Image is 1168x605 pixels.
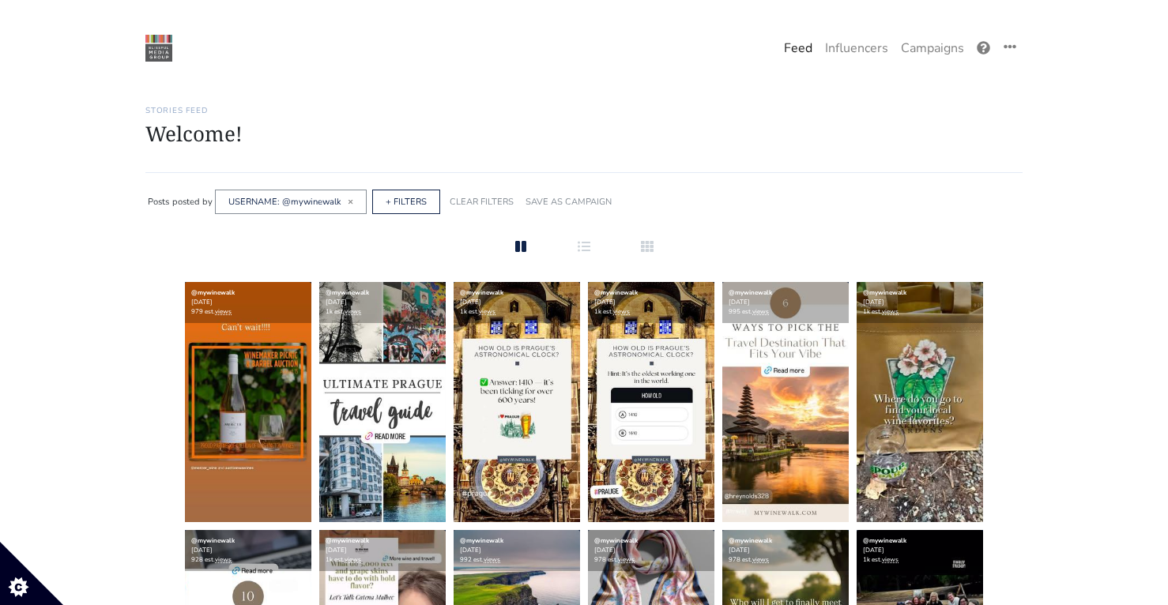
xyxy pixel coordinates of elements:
div: posted [172,190,200,213]
a: views [215,555,232,564]
a: views [882,555,899,564]
a: Influencers [819,32,895,64]
a: @mywinewalk [863,288,906,297]
a: views [484,555,500,564]
a: @mywinewalk [326,288,369,297]
a: views [752,555,769,564]
a: @mywinewalk [191,288,235,297]
a: @mywinewalk [326,536,369,545]
a: views [479,307,495,316]
a: @mywinewalk [863,536,906,545]
div: [DATE] 1k est. [857,282,983,323]
div: Posts [148,190,169,213]
a: Feed [778,32,819,64]
div: [DATE] 995 est. [722,282,849,323]
a: + FILTERS [386,196,427,208]
a: @mywinewalk [191,536,235,545]
h1: Welcome! [145,122,1023,146]
div: [DATE] 1k est. [588,282,714,323]
div: [DATE] 992 est. [454,530,580,571]
a: @mywinewalk [594,288,638,297]
a: views [345,555,361,564]
img: 22:22:48_1550874168 [145,35,172,62]
a: @mywinewalk [729,288,772,297]
a: views [215,307,232,316]
a: CLEAR FILTERS [450,196,514,208]
a: views [345,307,361,316]
a: USERNAME: @mywinewalk [228,196,341,208]
h6: Stories Feed [145,106,1023,115]
div: [DATE] 1k est. [319,282,446,323]
a: Campaigns [895,32,970,64]
div: [DATE] 928 est. [185,530,311,571]
a: views [882,307,899,316]
div: [DATE] 1k est. [454,282,580,323]
div: [DATE] 978 est. [588,530,714,571]
div: [DATE] 1k est. [857,530,983,571]
a: @mywinewalk [729,536,772,545]
a: views [752,307,769,316]
div: [DATE] 979 est. [185,282,311,323]
a: @mywinewalk [460,288,503,297]
a: views [618,555,635,564]
a: @mywinewalk [594,536,638,545]
div: [DATE] 1k est. [319,530,446,571]
div: [DATE] 978 est. [722,530,849,571]
div: by [202,190,213,213]
a: @mywinewalk [460,536,503,545]
a: views [613,307,630,316]
span: × [348,195,353,208]
a: SAVE AS CAMPAIGN [526,196,612,208]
